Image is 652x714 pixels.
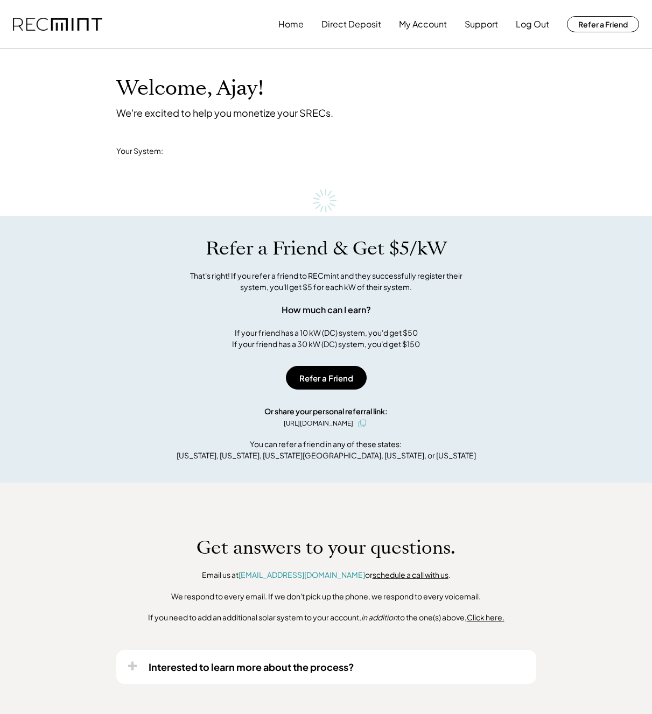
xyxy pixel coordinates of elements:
[516,13,549,35] button: Log Out
[467,612,504,622] u: Click here.
[286,366,367,390] button: Refer a Friend
[356,417,369,430] button: click to copy
[148,612,504,623] div: If you need to add an additional solar system to your account, to the one(s) above,
[177,439,476,461] div: You can refer a friend in any of these states: [US_STATE], [US_STATE], [US_STATE][GEOGRAPHIC_DATA...
[206,237,447,260] h1: Refer a Friend & Get $5/kW
[116,146,163,157] div: Your System:
[321,13,381,35] button: Direct Deposit
[178,270,474,293] div: That's right! If you refer a friend to RECmint and they successfully register their system, you'l...
[361,612,397,622] em: in addition
[373,570,448,579] a: schedule a call with us
[284,419,353,428] div: [URL][DOMAIN_NAME]
[567,16,639,32] button: Refer a Friend
[116,107,333,119] div: We're excited to help you monetize your SRECs.
[264,406,388,417] div: Or share your personal referral link:
[13,18,102,31] img: recmint-logotype%403x.png
[278,13,304,35] button: Home
[399,13,447,35] button: My Account
[282,303,371,316] div: How much can I earn?
[465,13,498,35] button: Support
[239,570,365,579] a: [EMAIL_ADDRESS][DOMAIN_NAME]
[202,570,451,581] div: Email us at or .
[197,536,455,559] h1: Get answers to your questions.
[171,591,481,602] div: We respond to every email. If we don't pick up the phone, we respond to every voicemail.
[149,661,354,673] div: Interested to learn more about the process?
[116,76,264,101] h1: Welcome, Ajay!
[232,327,420,350] div: If your friend has a 10 kW (DC) system, you'd get $50 If your friend has a 30 kW (DC) system, you...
